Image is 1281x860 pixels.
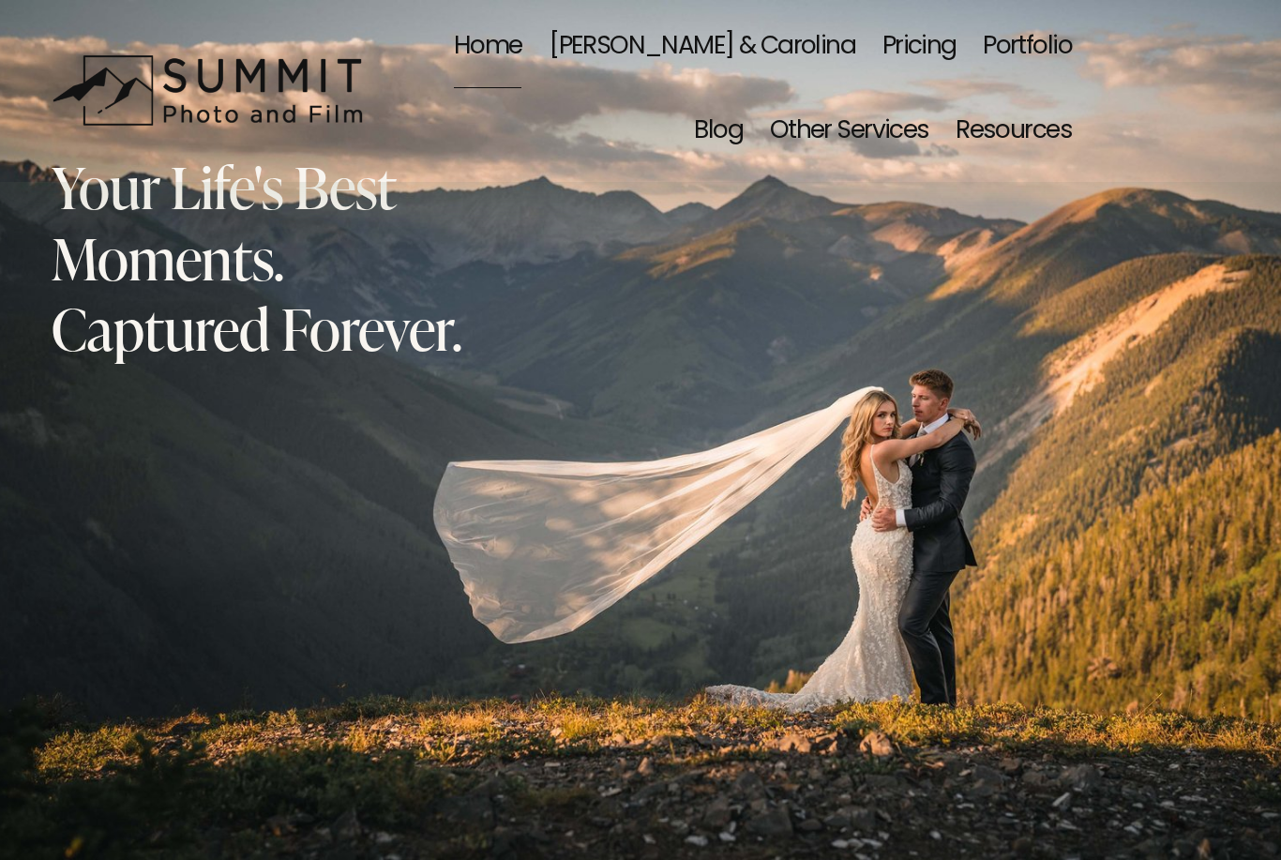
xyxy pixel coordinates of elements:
[694,91,743,175] a: Blog
[882,7,957,91] a: Pricing
[770,93,929,173] span: Other Services
[454,7,522,91] a: Home
[52,54,375,127] img: Summit Photo and Film
[983,7,1072,91] a: Portfolio
[770,91,929,175] a: folder dropdown
[549,7,855,91] a: [PERSON_NAME] & Carolina
[956,93,1072,173] span: Resources
[956,91,1072,175] a: folder dropdown
[52,151,487,364] h2: Your Life's Best Moments. Captured Forever.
